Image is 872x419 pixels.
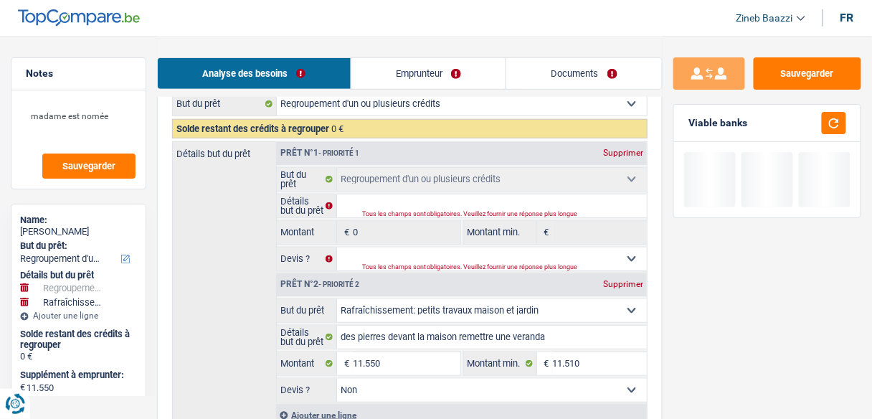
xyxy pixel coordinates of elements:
[362,265,617,270] div: Tous les champs sont obligatoires. Veuillez fournir une réponse plus longue
[277,221,337,244] label: Montant
[537,352,553,375] span: €
[318,281,359,288] span: - Priorité 2
[277,194,337,217] label: Détails but du prêt
[840,11,854,24] div: fr
[599,280,647,288] div: Supprimer
[362,212,617,217] div: Tous les champs sont obligatoires. Veuillez fournir une réponse plus longue
[20,240,134,252] label: But du prêt:
[173,142,276,159] label: Détails but du prêt
[337,221,353,244] span: €
[688,117,747,129] div: Viable banks
[20,226,137,237] div: [PERSON_NAME]
[176,123,329,134] span: Solde restant des crédits à regrouper
[464,221,537,244] label: Montant min.
[18,9,140,27] img: TopCompare Logo
[20,311,137,321] div: Ajouter une ligne
[277,326,337,349] label: Détails but du prêt
[173,93,277,116] label: But du prêt
[26,67,131,80] h5: Notes
[277,299,337,322] label: But du prêt
[464,352,537,375] label: Montant min.
[277,379,337,402] label: Devis ?
[20,270,137,281] div: Détails but du prêt
[20,215,137,226] div: Name:
[599,149,647,157] div: Supprimer
[277,352,337,375] label: Montant
[20,369,134,381] label: Supplément à emprunter:
[277,149,363,158] div: Prêt n°1
[337,352,353,375] span: €
[20,382,25,393] span: €
[331,123,343,134] span: 0 €
[537,221,553,244] span: €
[277,280,363,289] div: Prêt n°2
[318,149,359,157] span: - Priorité 1
[62,161,115,171] span: Sauvegarder
[725,6,805,30] a: Zineb Baazzi
[351,58,506,89] a: Emprunteur
[506,58,662,89] a: Documents
[42,154,136,179] button: Sauvegarder
[754,57,861,90] button: Sauvegarder
[20,351,137,362] div: 0 €
[20,329,137,351] div: Solde restant des crédits à regrouper
[277,168,337,191] label: But du prêt
[158,58,351,89] a: Analyse des besoins
[277,248,337,270] label: Devis ?
[736,12,793,24] span: Zineb Baazzi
